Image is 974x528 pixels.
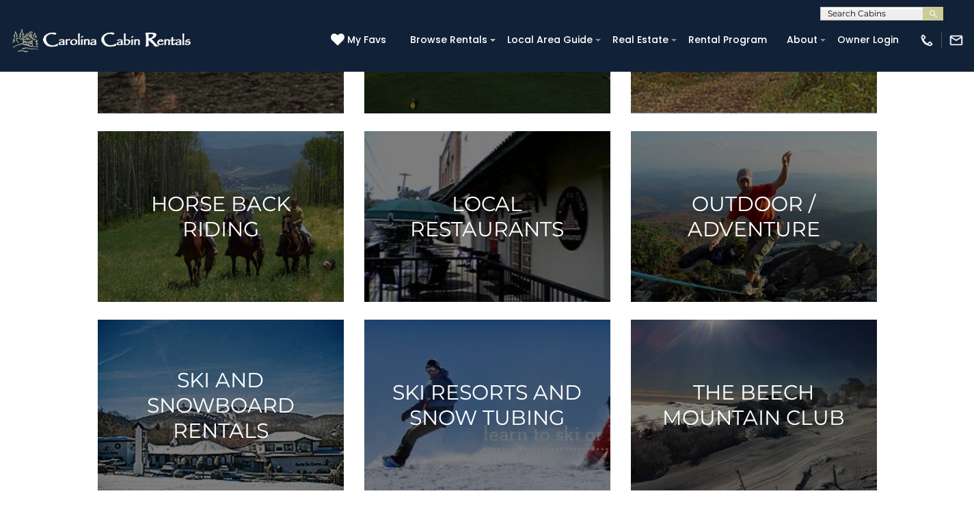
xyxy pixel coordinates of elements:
[949,33,964,48] img: mail-regular-white.png
[331,33,390,48] a: My Favs
[403,29,494,51] a: Browse Rentals
[830,29,906,51] a: Owner Login
[631,320,877,490] a: The Beech Mountain Club
[98,131,344,302] a: Horse Back Riding
[500,29,599,51] a: Local Area Guide
[347,33,386,47] span: My Favs
[919,33,934,48] img: phone-regular-white.png
[381,191,593,242] h3: Local Restaurants
[381,380,593,430] h3: Ski Resorts and Snow Tubing
[681,29,774,51] a: Rental Program
[364,131,610,302] a: Local Restaurants
[115,191,327,242] h3: Horse Back Riding
[98,320,344,490] a: Ski and Snowboard Rentals
[780,29,824,51] a: About
[10,27,195,54] img: White-1-2.png
[648,191,860,242] h3: Outdoor / Adventure
[115,367,327,443] h3: Ski and Snowboard Rentals
[631,131,877,302] a: Outdoor / Adventure
[606,29,675,51] a: Real Estate
[364,320,610,490] a: Ski Resorts and Snow Tubing
[648,380,860,430] h3: The Beech Mountain Club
